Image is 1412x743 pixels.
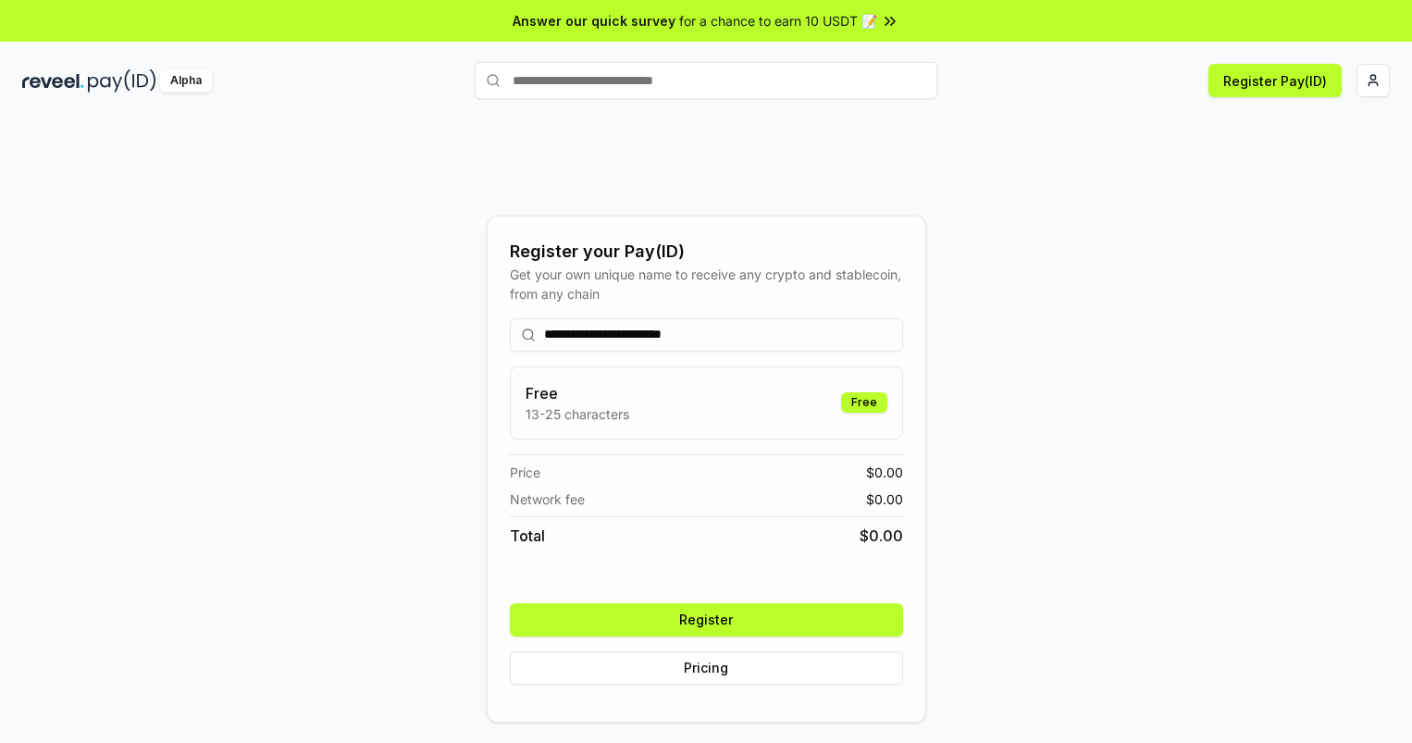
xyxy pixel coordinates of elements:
[866,463,903,482] span: $ 0.00
[510,463,540,482] span: Price
[510,489,585,509] span: Network fee
[510,525,545,547] span: Total
[160,69,212,93] div: Alpha
[510,651,903,685] button: Pricing
[679,11,877,31] span: for a chance to earn 10 USDT 📝
[510,603,903,637] button: Register
[510,265,903,303] div: Get your own unique name to receive any crypto and stablecoin, from any chain
[510,239,903,265] div: Register your Pay(ID)
[526,404,629,424] p: 13-25 characters
[22,69,84,93] img: reveel_dark
[860,525,903,547] span: $ 0.00
[513,11,675,31] span: Answer our quick survey
[1208,64,1342,97] button: Register Pay(ID)
[88,69,156,93] img: pay_id
[866,489,903,509] span: $ 0.00
[526,382,629,404] h3: Free
[841,392,887,413] div: Free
